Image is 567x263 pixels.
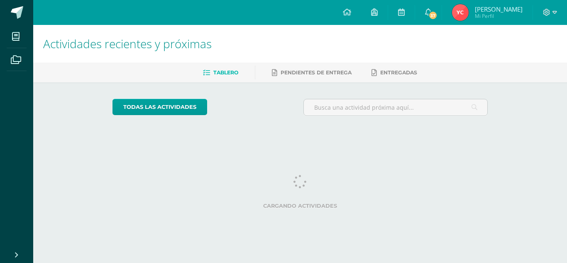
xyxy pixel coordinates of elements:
a: todas las Actividades [112,99,207,115]
span: 37 [428,11,437,20]
a: Tablero [203,66,238,79]
span: [PERSON_NAME] [475,5,523,13]
input: Busca una actividad próxima aquí... [304,99,488,116]
span: Tablero [213,69,238,76]
img: 82a2b7d60cafa6fa81a1490f531d58b6.png [452,4,469,21]
span: Pendientes de entrega [281,69,352,76]
a: Pendientes de entrega [272,66,352,79]
span: Entregadas [380,69,417,76]
span: Mi Perfil [475,12,523,20]
label: Cargando actividades [112,203,488,209]
a: Entregadas [371,66,417,79]
span: Actividades recientes y próximas [43,36,212,52]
